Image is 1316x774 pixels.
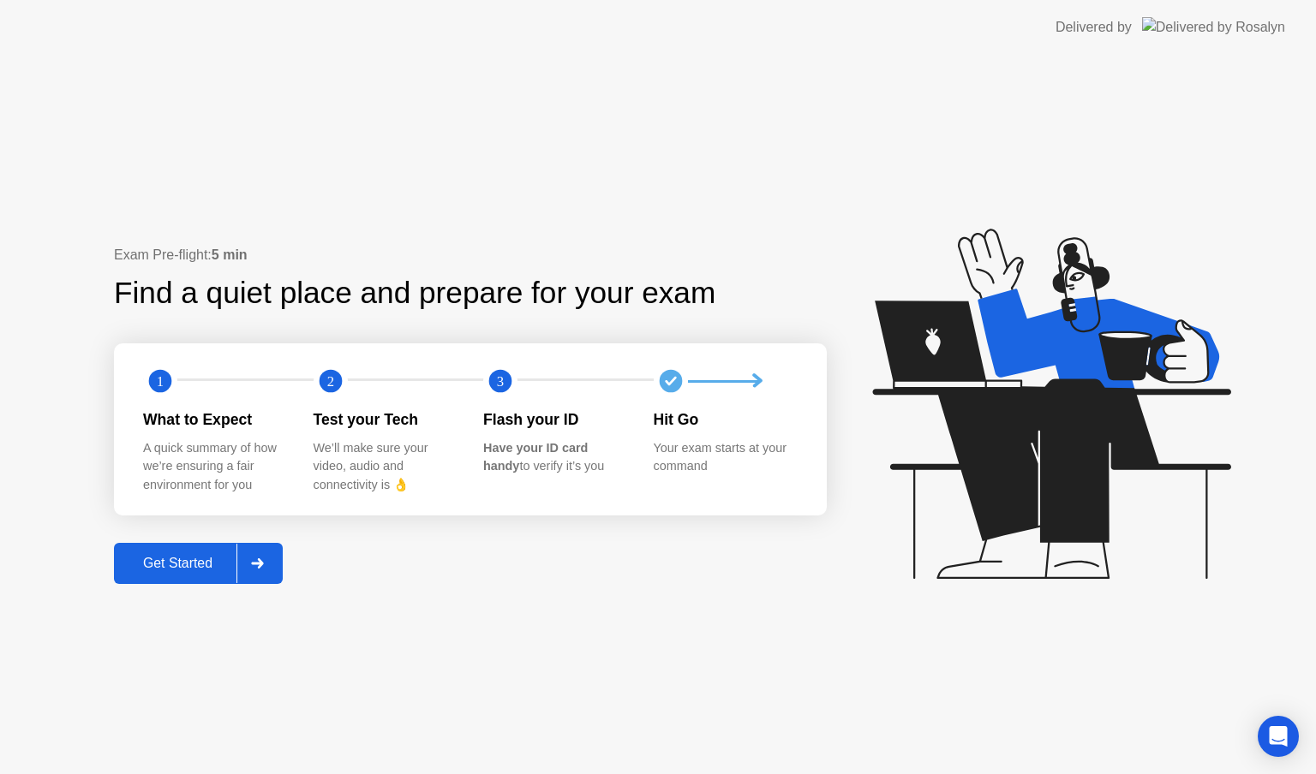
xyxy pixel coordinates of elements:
div: Your exam starts at your command [654,439,797,476]
div: A quick summary of how we’re ensuring a fair environment for you [143,439,286,495]
b: 5 min [212,247,248,262]
div: Hit Go [654,408,797,431]
div: Delivered by [1056,17,1132,38]
div: Flash your ID [483,408,626,431]
b: Have your ID card handy [483,441,588,473]
button: Get Started [114,543,283,584]
text: 1 [157,373,164,390]
text: 2 [326,373,333,390]
div: Get Started [119,556,236,571]
div: Find a quiet place and prepare for your exam [114,271,718,316]
div: Test your Tech [314,408,457,431]
div: What to Expect [143,408,286,431]
div: to verify it’s you [483,439,626,476]
div: Exam Pre-flight: [114,245,827,265]
img: Delivered by Rosalyn [1142,17,1285,37]
div: Open Intercom Messenger [1258,716,1299,757]
div: We’ll make sure your video, audio and connectivity is 👌 [314,439,457,495]
text: 3 [497,373,504,390]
